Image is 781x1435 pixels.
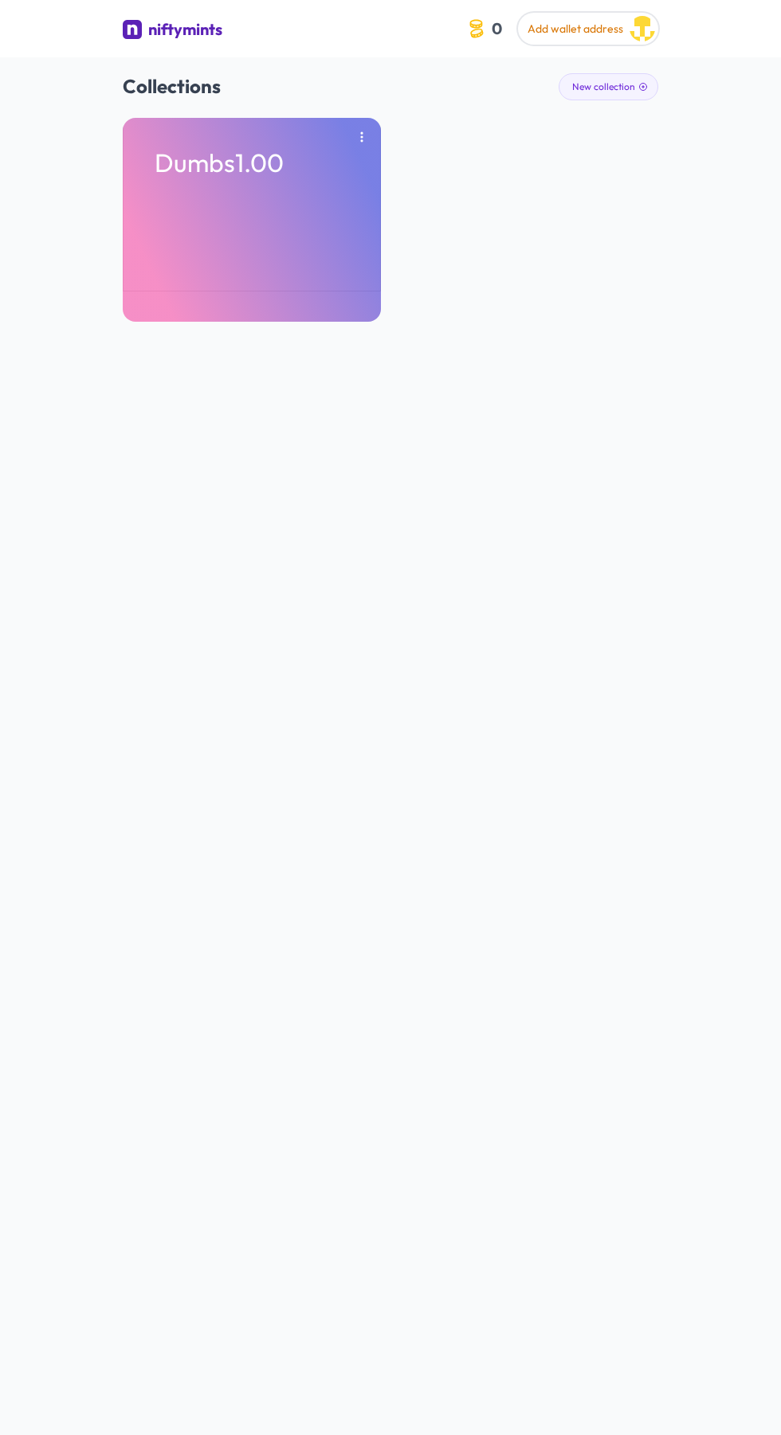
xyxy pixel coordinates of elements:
span: Add wallet address [528,22,623,36]
span: 0 [489,16,505,41]
h2: Collections [123,73,658,99]
button: Add wallet address [518,13,658,45]
img: Ænima 088 [630,16,655,41]
button: New collection [559,73,658,100]
img: coin-icon.3a8a4044.svg [464,16,489,41]
a: niftymints [123,18,222,45]
a: Dumbs1.00 [123,118,381,322]
div: niftymints [148,18,222,41]
p: Dumbs1.00 [155,150,349,175]
img: niftymints logo [123,20,142,39]
button: 0 [461,13,512,44]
